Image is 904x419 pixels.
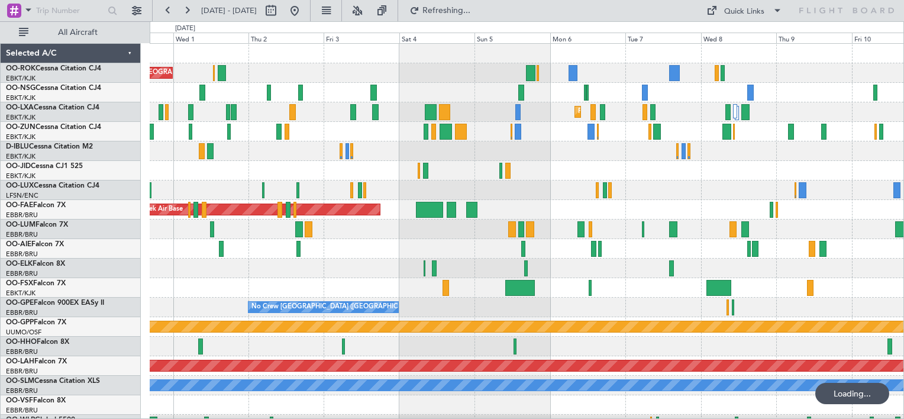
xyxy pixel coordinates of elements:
div: Fri 3 [324,33,399,43]
a: OO-FSXFalcon 7X [6,280,66,287]
a: OO-GPPFalcon 7X [6,319,66,326]
div: Sun 5 [474,33,550,43]
span: OO-FAE [6,202,33,209]
a: LFSN/ENC [6,191,38,200]
a: OO-VSFFalcon 8X [6,397,66,404]
a: OO-GPEFalcon 900EX EASy II [6,299,104,307]
a: EBBR/BRU [6,367,38,376]
a: EBBR/BRU [6,386,38,395]
a: EBBR/BRU [6,308,38,317]
button: Refreshing... [404,1,475,20]
span: OO-LXA [6,104,34,111]
a: OO-JIDCessna CJ1 525 [6,163,83,170]
span: D-IBLU [6,143,29,150]
a: OO-NSGCessna Citation CJ4 [6,85,101,92]
div: Wed 8 [701,33,776,43]
div: [DATE] [175,24,195,34]
span: OO-FSX [6,280,33,287]
span: OO-GPP [6,319,34,326]
span: OO-AIE [6,241,31,248]
a: OO-ZUNCessna Citation CJ4 [6,124,101,131]
span: OO-GPE [6,299,34,307]
span: OO-SLM [6,378,34,385]
a: OO-ROKCessna Citation CJ4 [6,65,101,72]
a: EBKT/KJK [6,113,35,122]
a: EBKT/KJK [6,289,35,298]
a: OO-LUXCessna Citation CJ4 [6,182,99,189]
span: OO-JID [6,163,31,170]
div: Planned Maint Kortrijk-[GEOGRAPHIC_DATA] [578,103,716,121]
a: EBKT/KJK [6,74,35,83]
a: EBBR/BRU [6,211,38,220]
a: EBBR/BRU [6,347,38,356]
span: OO-ELK [6,260,33,267]
a: D-IBLUCessna Citation M2 [6,143,93,150]
div: Thu 2 [248,33,324,43]
div: Mon 6 [550,33,625,43]
div: Loading... [815,383,889,404]
a: OO-FAEFalcon 7X [6,202,66,209]
a: EBKT/KJK [6,172,35,181]
span: [DATE] - [DATE] [201,5,257,16]
div: Tue 7 [625,33,700,43]
span: All Aircraft [31,28,125,37]
button: Quick Links [700,1,788,20]
a: OO-SLMCessna Citation XLS [6,378,100,385]
span: Refreshing... [422,7,472,15]
a: OO-LXACessna Citation CJ4 [6,104,99,111]
a: EBBR/BRU [6,269,38,278]
span: OO-VSF [6,397,33,404]
span: OO-NSG [6,85,35,92]
a: UUMO/OSF [6,328,41,337]
div: Wed 1 [173,33,248,43]
a: OO-LUMFalcon 7X [6,221,68,228]
a: EBBR/BRU [6,230,38,239]
span: OO-LUX [6,182,34,189]
div: No Crew [GEOGRAPHIC_DATA] ([GEOGRAPHIC_DATA] National) [251,298,450,316]
a: OO-ELKFalcon 8X [6,260,65,267]
span: OO-LAH [6,358,34,365]
span: OO-HHO [6,339,37,346]
a: EBKT/KJK [6,133,35,141]
a: OO-HHOFalcon 8X [6,339,69,346]
span: OO-ZUN [6,124,35,131]
input: Trip Number [36,2,104,20]
span: OO-LUM [6,221,35,228]
div: Quick Links [724,6,764,18]
a: EBKT/KJK [6,152,35,161]
a: EBBR/BRU [6,250,38,259]
a: EBKT/KJK [6,94,35,102]
a: EBBR/BRU [6,406,38,415]
div: Sat 4 [399,33,474,43]
a: OO-LAHFalcon 7X [6,358,67,365]
button: All Aircraft [13,23,128,42]
span: OO-ROK [6,65,35,72]
a: OO-AIEFalcon 7X [6,241,64,248]
div: Thu 9 [776,33,851,43]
